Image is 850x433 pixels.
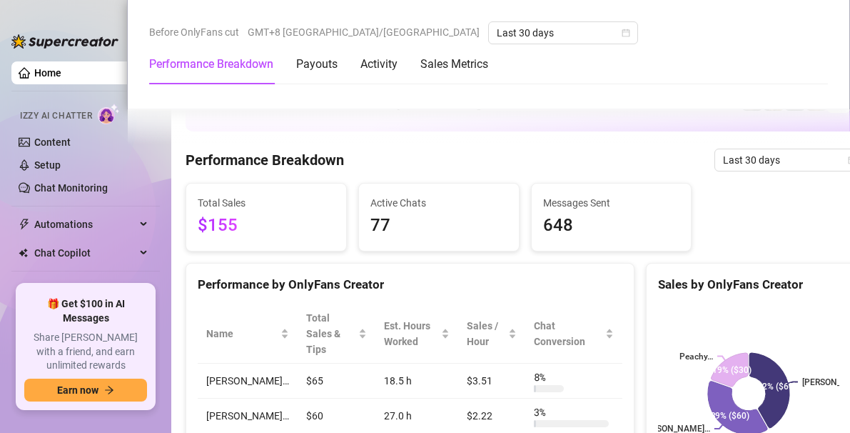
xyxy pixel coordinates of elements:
[186,150,344,170] h4: Performance Breakdown
[104,385,114,395] span: arrow-right
[622,29,630,37] span: calendar
[149,56,273,73] div: Performance Breakdown
[198,304,298,364] th: Name
[306,310,355,357] span: Total Sales & Tips
[543,195,680,211] span: Messages Sent
[534,369,557,385] span: 8 %
[384,318,438,349] div: Est. Hours Worked
[534,404,557,420] span: 3 %
[20,109,92,123] span: Izzy AI Chatter
[98,104,120,124] img: AI Chatter
[34,242,136,264] span: Chat Copilot
[298,304,375,364] th: Total Sales & Tips
[458,304,525,364] th: Sales / Hour
[34,67,61,79] a: Home
[34,136,71,148] a: Content
[458,364,525,399] td: $3.51
[198,364,298,399] td: [PERSON_NAME]…
[420,56,488,73] div: Sales Metrics
[370,212,507,239] span: 77
[198,195,335,211] span: Total Sales
[11,34,118,49] img: logo-BBDzfeDw.svg
[370,195,507,211] span: Active Chats
[360,56,398,73] div: Activity
[19,219,30,230] span: thunderbolt
[375,364,458,399] td: 18.5 h
[198,275,622,294] div: Performance by OnlyFans Creator
[296,56,338,73] div: Payouts
[24,297,147,325] span: 🎁 Get $100 in AI Messages
[34,182,108,194] a: Chat Monitoring
[24,331,147,373] span: Share [PERSON_NAME] with a friend, and earn unlimited rewards
[198,212,335,239] span: $155
[497,22,629,44] span: Last 30 days
[19,248,28,258] img: Chat Copilot
[467,318,505,349] span: Sales / Hour
[679,352,713,362] text: Peachy…
[24,379,147,402] button: Earn nowarrow-right
[206,326,278,342] span: Name
[34,213,136,236] span: Automations
[525,304,622,364] th: Chat Conversion
[248,21,480,43] span: GMT+8 [GEOGRAPHIC_DATA]/[GEOGRAPHIC_DATA]
[57,384,98,396] span: Earn now
[543,212,680,239] span: 648
[298,364,375,399] td: $65
[149,21,239,43] span: Before OnlyFans cut
[34,159,61,171] a: Setup
[534,318,602,349] span: Chat Conversion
